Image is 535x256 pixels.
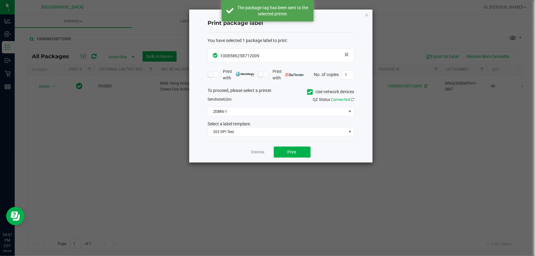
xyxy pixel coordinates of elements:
[273,68,304,81] span: Print with
[236,72,254,76] img: mark_magic_cybra.png
[208,107,346,116] span: ZEBRA-1
[314,72,339,77] span: No. of copies
[237,5,309,17] div: The package tag has been sent to the selected printer.
[208,97,232,101] span: Send to:
[251,150,265,155] a: Dismiss
[331,97,350,102] span: Connected
[213,52,219,59] span: In Sync
[216,97,228,101] span: label(s)
[208,19,354,27] h4: Print package label
[6,207,25,225] iframe: Resource center
[307,89,354,95] label: Use network devices
[203,121,359,127] div: Select a label template.
[203,87,359,97] div: To proceed, please select a printer.
[313,97,354,102] span: QZ Status:
[208,38,287,43] span: You have selected 1 package label to print
[208,128,346,136] span: 203 DPI Test
[223,68,254,81] span: Print with
[220,53,259,58] span: 1008586258712009
[285,73,304,76] img: bartender.png
[208,37,354,44] div: :
[274,147,311,158] button: Print
[288,150,297,155] span: Print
